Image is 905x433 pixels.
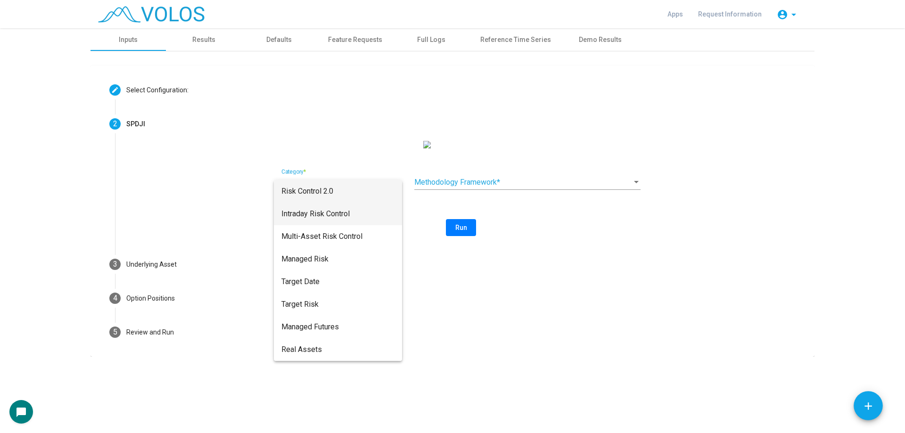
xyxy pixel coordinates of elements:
span: Managed Risk [281,248,395,270]
span: Target Date [281,270,395,293]
span: Real Assets [281,338,395,361]
span: Managed Futures [281,316,395,338]
span: Multi-Asset Risk Control [281,225,395,248]
span: Risk Control 2.0 [281,180,395,203]
span: Intraday Risk Control [281,203,395,225]
span: Target Risk [281,293,395,316]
